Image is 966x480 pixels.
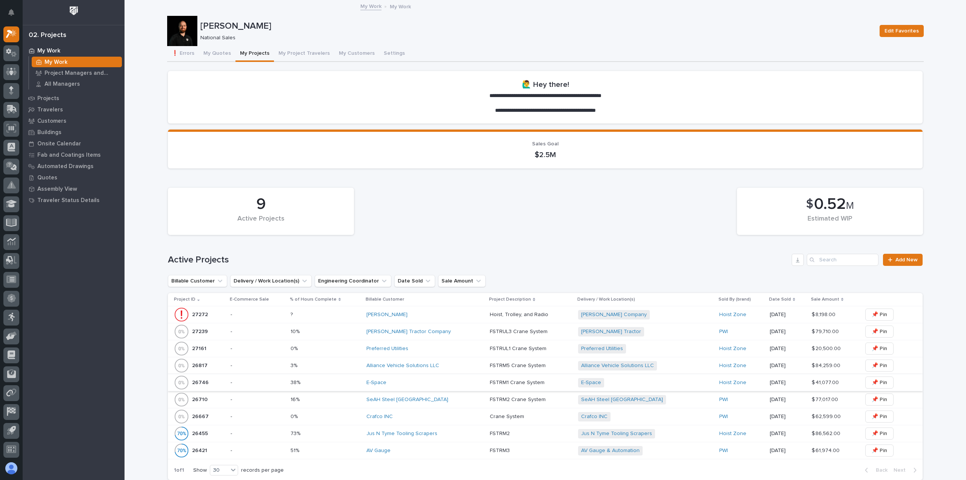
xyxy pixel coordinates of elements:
tr: 2666726667 -0%0% Crafco INC Crane SystemCrane System Crafco INC PWI [DATE]$ 62,599.00$ 62,599.00 ... [168,408,923,425]
p: % of Hours Complete [290,295,337,304]
tr: 2642126421 -51%51% AV Gauge FSTRM3FSTRM3 AV Gauge & Automation PWI [DATE]$ 61,974.00$ 61,974.00 📌... [168,442,923,459]
a: AV Gauge & Automation [581,448,640,454]
p: $ 86,562.00 [812,429,842,437]
p: $2.5M [177,150,914,159]
p: 16% [291,395,301,403]
tr: 2645526455 -73%73% Jus N Tyme Tooling Scrapers FSTRM2FSTRM2 Jus N Tyme Tooling Scrapers Hoist Zon... [168,425,923,442]
button: 📌 Pin [865,411,894,423]
a: Hoist Zone [719,363,746,369]
a: PWI [719,414,728,420]
p: My Work [390,2,411,10]
button: Next [891,467,923,474]
span: Sales Goal [532,141,558,147]
span: 📌 Pin [872,344,887,353]
p: Project ID [174,295,195,304]
a: Crafco INC [366,414,393,420]
p: [DATE] [770,414,806,420]
span: 📌 Pin [872,361,887,370]
button: 📌 Pin [865,360,894,372]
a: Quotes [23,172,125,183]
p: $ 79,710.00 [812,327,840,335]
a: Buildings [23,127,125,138]
div: 02. Projects [29,31,66,40]
p: 27272 [192,310,209,318]
p: Customers [37,118,66,125]
a: Hoist Zone [719,380,746,386]
button: 📌 Pin [865,445,894,457]
p: 26421 [192,446,209,454]
span: 📌 Pin [872,327,887,336]
p: Fab and Coatings Items [37,152,101,159]
a: [PERSON_NAME] Tractor [581,329,641,335]
p: 51% [291,446,301,454]
a: SeAH Steel [GEOGRAPHIC_DATA] [366,397,448,403]
p: $ 41,077.00 [812,378,840,386]
button: My Projects [235,46,274,62]
p: - [231,380,284,386]
p: - [231,346,284,352]
a: Add New [883,254,923,266]
p: [PERSON_NAME] [200,21,874,32]
button: 📌 Pin [865,326,894,338]
p: Project Managers and Engineers [45,70,119,77]
p: $ 8,198.00 [812,310,837,318]
p: Show [193,467,207,474]
p: 0% [291,344,299,352]
button: Back [859,467,891,474]
div: Search [807,254,878,266]
tr: 2723927239 -10%10% [PERSON_NAME] Tractor Company FSTRUL3 Crane SystemFSTRUL3 Crane System [PERSON... [168,323,923,340]
p: Date Sold [769,295,791,304]
p: 26710 [192,395,209,403]
p: [DATE] [770,448,806,454]
p: 38% [291,378,302,386]
p: FSTRUL3 Crane System [490,327,549,335]
button: ❗ Errors [167,46,199,62]
p: Project Description [489,295,531,304]
p: $ 20,500.00 [812,344,842,352]
p: Crane System [490,412,526,420]
button: Date Sold [394,275,435,287]
a: [PERSON_NAME] Tractor Company [366,329,451,335]
p: [DATE] [770,363,806,369]
button: users-avatar [3,460,19,476]
div: Active Projects [181,215,341,231]
span: 📌 Pin [872,429,887,438]
a: PWI [719,329,728,335]
p: Assembly View [37,186,77,193]
button: Notifications [3,5,19,20]
p: ? [291,310,294,318]
button: Edit Favorites [880,25,924,37]
a: Traveler Status Details [23,194,125,206]
p: records per page [241,467,284,474]
p: $ 84,259.00 [812,361,842,369]
a: Hoist Zone [719,312,746,318]
button: Delivery / Work Location(s) [230,275,312,287]
p: FSTRM2 [490,429,511,437]
tr: 2727227272 -?? [PERSON_NAME] Hoist, Trolley, and RadioHoist, Trolley, and Radio [PERSON_NAME] Com... [168,306,923,323]
p: FSTRM5 Crane System [490,361,547,369]
p: [DATE] [770,346,806,352]
img: Workspace Logo [67,4,81,18]
p: My Work [37,48,60,54]
a: E-Space [581,380,601,386]
p: [DATE] [770,312,806,318]
span: 📌 Pin [872,412,887,421]
tr: 2716127161 -0%0% Preferred Utilities FSTRUL1 Crane SystemFSTRUL1 Crane System Preferred Utilities... [168,340,923,357]
p: FSTRM3 [490,446,511,454]
a: Onsite Calendar [23,138,125,149]
p: $ 62,599.00 [812,412,842,420]
p: 27161 [192,344,208,352]
span: Add New [895,257,918,262]
span: Next [894,467,910,474]
a: Projects [23,93,125,104]
p: - [231,448,284,454]
button: My Project Travelers [274,46,334,62]
p: 73% [291,429,302,437]
a: My Work [29,57,125,67]
a: Fab and Coatings Items [23,149,125,161]
span: Edit Favorites [884,26,919,35]
button: Engineering Coordinator [315,275,391,287]
p: My Work [45,59,68,66]
p: E-Commerce Sale [230,295,269,304]
p: Hoist, Trolley, and Radio [490,310,550,318]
